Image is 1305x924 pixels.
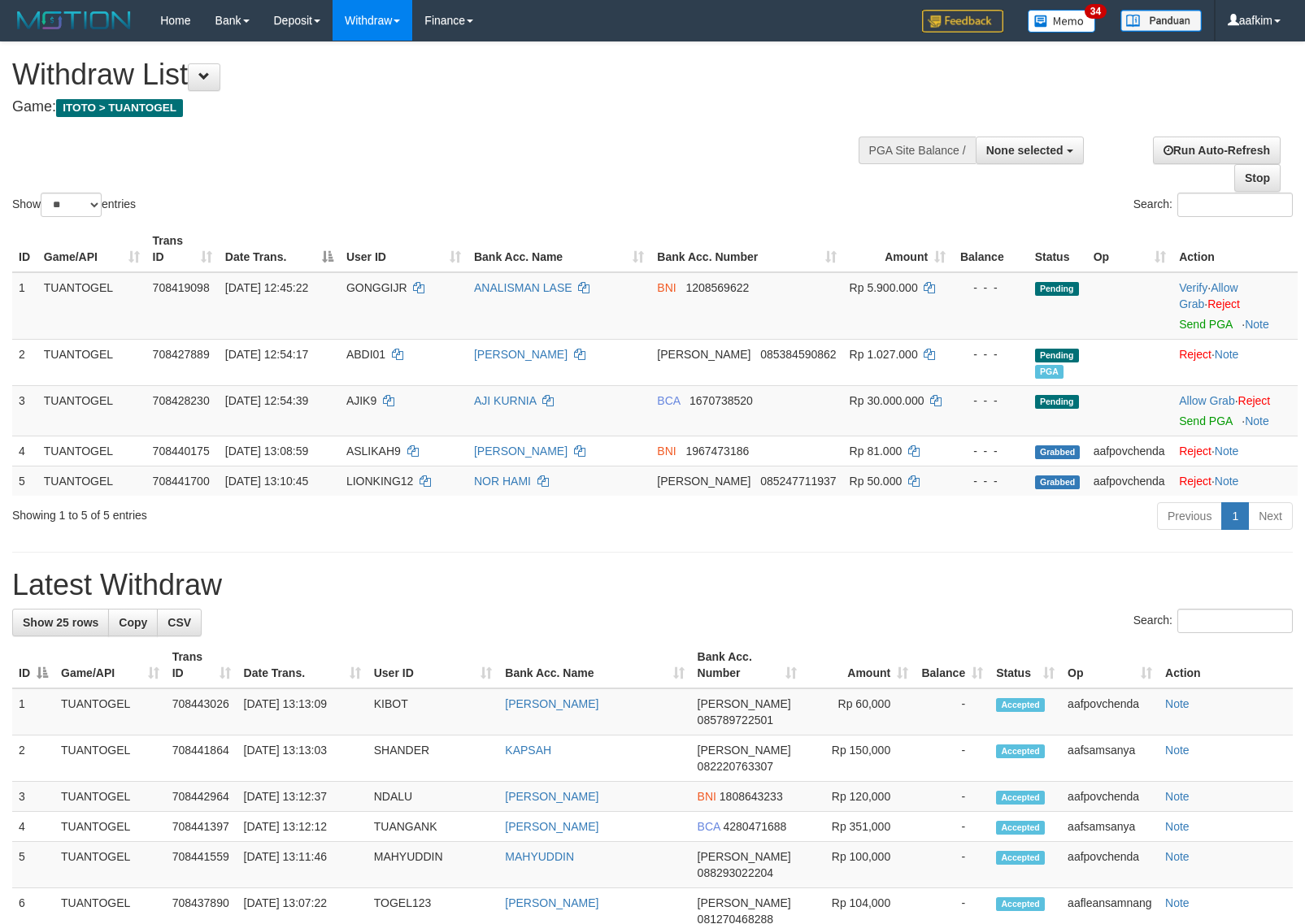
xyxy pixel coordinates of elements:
span: Copy 088293022204 to clipboard [698,866,773,879]
span: [PERSON_NAME] [657,475,750,488]
span: AJIK9 [346,394,376,407]
td: 5 [12,466,37,496]
a: Note [1245,414,1269,427]
span: Marked by aafdream [1035,365,1064,379]
td: [DATE] 13:11:46 [237,842,368,888]
td: 708441559 [166,842,237,888]
td: SHANDER [368,735,499,782]
input: Search: [1177,193,1293,217]
span: Copy 1808643233 to clipboard [720,790,783,803]
span: BCA [657,394,680,407]
a: Note [1165,697,1190,710]
td: TUANTOGEL [37,466,146,496]
span: [PERSON_NAME] [698,697,791,710]
a: Note [1165,820,1190,833]
span: Copy 082220763307 to clipboard [698,760,773,773]
span: 708441700 [153,475,210,488]
span: Accepted [996,744,1045,758]
span: 34 [1085,4,1107,19]
h1: Withdraw List [12,59,854,91]
th: Op: activate to sort column ascending [1061,642,1159,688]
th: Trans ID: activate to sort column ascending [166,642,237,688]
span: · [1179,281,1238,310]
td: TUANTOGEL [54,735,166,782]
span: GONGGIJR [346,281,407,294]
th: User ID: activate to sort column ascending [340,226,468,272]
label: Search: [1133,609,1293,633]
a: Send PGA [1179,414,1232,427]
a: Copy [108,609,158,636]
th: Date Trans.: activate to sort column descending [219,226,340,272]
a: Note [1215,445,1239,458]
th: User ID: activate to sort column ascending [368,642,499,688]
a: Show 25 rows [12,609,109,636]
a: Reject [1207,297,1240,310]
td: 708442964 [166,782,237,812]
a: [PERSON_NAME] [505,896,598,909]
td: - [915,842,990,888]
td: · · [1172,272,1298,340]
td: aafsamsanya [1061,812,1159,842]
td: 4 [12,812,54,842]
td: KIBOT [368,688,499,735]
div: PGA Site Balance / [859,137,976,164]
a: Reject [1179,445,1211,458]
td: [DATE] 13:12:12 [237,812,368,842]
a: Note [1215,475,1239,488]
td: 1 [12,272,37,340]
td: 3 [12,385,37,436]
td: TUANTOGEL [54,812,166,842]
span: Accepted [996,698,1045,712]
a: [PERSON_NAME] [505,790,598,803]
div: - - - [959,393,1022,409]
span: Rp 81.000 [850,445,903,458]
td: aafpovchenda [1087,436,1173,466]
a: Note [1245,318,1269,331]
span: [DATE] 13:10:45 [225,475,308,488]
span: 708427889 [153,348,210,361]
td: TUANTOGEL [37,272,146,340]
span: Rp 1.027.000 [850,348,918,361]
span: Pending [1035,349,1079,362]
span: 708440175 [153,445,210,458]
div: - - - [959,443,1022,459]
td: 708441397 [166,812,237,842]
a: Run Auto-Refresh [1153,137,1281,164]
a: Verify [1179,281,1207,294]
th: Date Trans.: activate to sort column ascending [237,642,368,688]
button: None selected [976,137,1084,164]
span: LIONKING12 [346,475,413,488]
a: Reject [1179,475,1211,488]
td: Rp 150,000 [803,735,916,782]
span: ASLIKAH9 [346,445,401,458]
span: BNI [698,790,716,803]
a: [PERSON_NAME] [505,820,598,833]
label: Show entries [12,193,136,217]
td: TUANTOGEL [54,842,166,888]
td: - [915,688,990,735]
td: · [1172,339,1298,385]
span: 708419098 [153,281,210,294]
span: Rp 30.000.000 [850,394,924,407]
a: Allow Grab [1179,281,1238,310]
span: Accepted [996,821,1045,835]
td: aafpovchenda [1061,782,1159,812]
td: TUANTOGEL [37,339,146,385]
th: Balance [952,226,1029,272]
span: Rp 5.900.000 [850,281,918,294]
th: Bank Acc. Name: activate to sort column ascending [468,226,650,272]
a: CSV [157,609,202,636]
td: - [915,812,990,842]
h1: Latest Withdraw [12,569,1293,601]
td: 2 [12,339,37,385]
a: Send PGA [1179,318,1232,331]
td: 4 [12,436,37,466]
td: · [1172,385,1298,436]
th: Action [1172,226,1298,272]
td: · [1172,436,1298,466]
a: [PERSON_NAME] [474,348,568,361]
span: Copy 1967473186 to clipboard [685,445,749,458]
td: - [915,735,990,782]
div: Showing 1 to 5 of 5 entries [12,501,532,523]
td: Rp 60,000 [803,688,916,735]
